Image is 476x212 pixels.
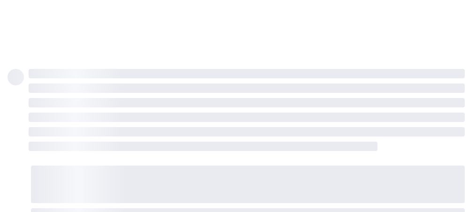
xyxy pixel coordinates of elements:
span: ‌ [29,127,465,136]
span: ‌ [8,69,24,85]
span: ‌ [29,98,465,107]
span: ‌ [31,166,465,203]
span: ‌ [29,113,465,122]
span: ‌ [29,83,465,93]
span: ‌ [29,142,377,151]
span: ‌ [29,69,465,78]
